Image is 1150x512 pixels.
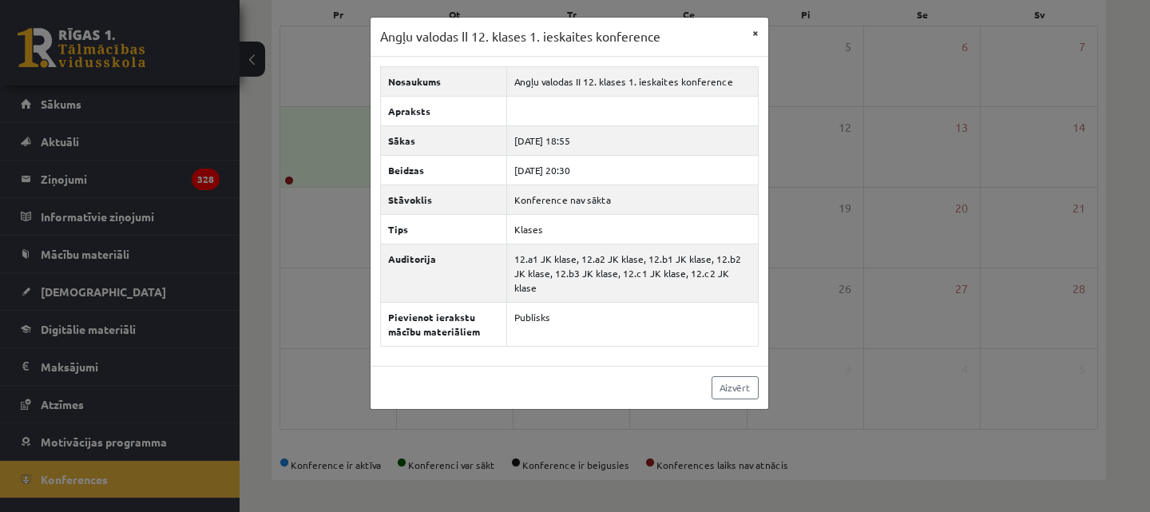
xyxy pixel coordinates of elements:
td: [DATE] 20:30 [507,155,758,185]
th: Nosaukums [380,66,507,96]
td: [DATE] 18:55 [507,125,758,155]
th: Auditorija [380,244,507,302]
th: Sākas [380,125,507,155]
a: Aizvērt [712,376,759,399]
td: Klases [507,214,758,244]
th: Apraksts [380,96,507,125]
th: Beidzas [380,155,507,185]
th: Pievienot ierakstu mācību materiāliem [380,302,507,346]
td: 12.a1 JK klase, 12.a2 JK klase, 12.b1 JK klase, 12.b2 JK klase, 12.b3 JK klase, 12.c1 JK klase, 1... [507,244,758,302]
h3: Angļu valodas II 12. klases 1. ieskaites konference [380,27,660,46]
th: Tips [380,214,507,244]
td: Konference nav sākta [507,185,758,214]
th: Stāvoklis [380,185,507,214]
button: × [743,18,768,48]
td: Publisks [507,302,758,346]
td: Angļu valodas II 12. klases 1. ieskaites konference [507,66,758,96]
